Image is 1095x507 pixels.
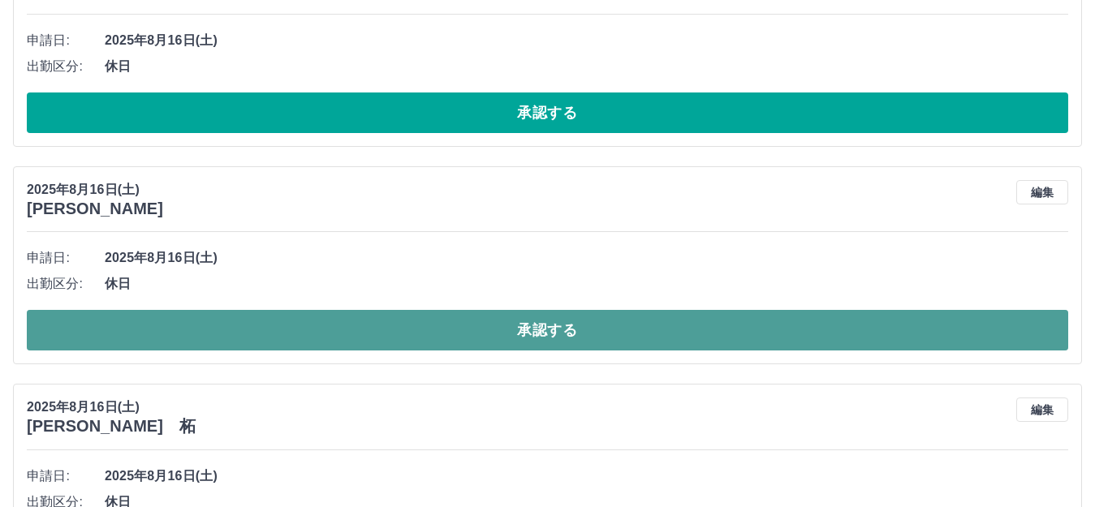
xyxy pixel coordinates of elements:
button: 編集 [1016,397,1068,422]
span: 2025年8月16日(土) [105,248,1068,268]
p: 2025年8月16日(土) [27,180,163,200]
span: 出勤区分: [27,57,105,76]
span: 申請日: [27,248,105,268]
h3: [PERSON_NAME] [27,200,163,218]
h3: [PERSON_NAME] 柘 [27,417,196,436]
button: 承認する [27,310,1068,350]
span: 申請日: [27,31,105,50]
span: 出勤区分: [27,274,105,294]
span: 2025年8月16日(土) [105,31,1068,50]
span: 休日 [105,57,1068,76]
button: 承認する [27,92,1068,133]
p: 2025年8月16日(土) [27,397,196,417]
button: 編集 [1016,180,1068,204]
span: 申請日: [27,466,105,486]
span: 2025年8月16日(土) [105,466,1068,486]
span: 休日 [105,274,1068,294]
